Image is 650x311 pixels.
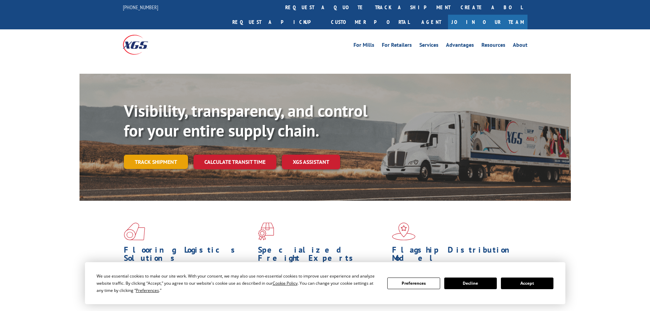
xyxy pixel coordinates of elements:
[193,155,276,169] a: Calculate transit time
[282,155,340,169] a: XGS ASSISTANT
[124,100,367,141] b: Visibility, transparency, and control for your entire supply chain.
[227,15,326,29] a: Request a pickup
[387,278,440,289] button: Preferences
[97,272,379,294] div: We use essential cookies to make our site work. With your consent, we may also use non-essential ...
[326,15,415,29] a: Customer Portal
[415,15,448,29] a: Agent
[446,42,474,50] a: Advantages
[448,15,528,29] a: Join Our Team
[392,246,521,266] h1: Flagship Distribution Model
[382,42,412,50] a: For Retailers
[513,42,528,50] a: About
[124,155,188,169] a: Track shipment
[123,4,158,11] a: [PHONE_NUMBER]
[501,278,553,289] button: Accept
[392,223,416,240] img: xgs-icon-flagship-distribution-model-red
[444,278,497,289] button: Decline
[481,42,505,50] a: Resources
[124,223,145,240] img: xgs-icon-total-supply-chain-intelligence-red
[258,246,387,266] h1: Specialized Freight Experts
[419,42,438,50] a: Services
[136,287,159,293] span: Preferences
[353,42,374,50] a: For Mills
[258,223,274,240] img: xgs-icon-focused-on-flooring-red
[85,262,565,304] div: Cookie Consent Prompt
[273,280,298,286] span: Cookie Policy
[124,246,253,266] h1: Flooring Logistics Solutions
